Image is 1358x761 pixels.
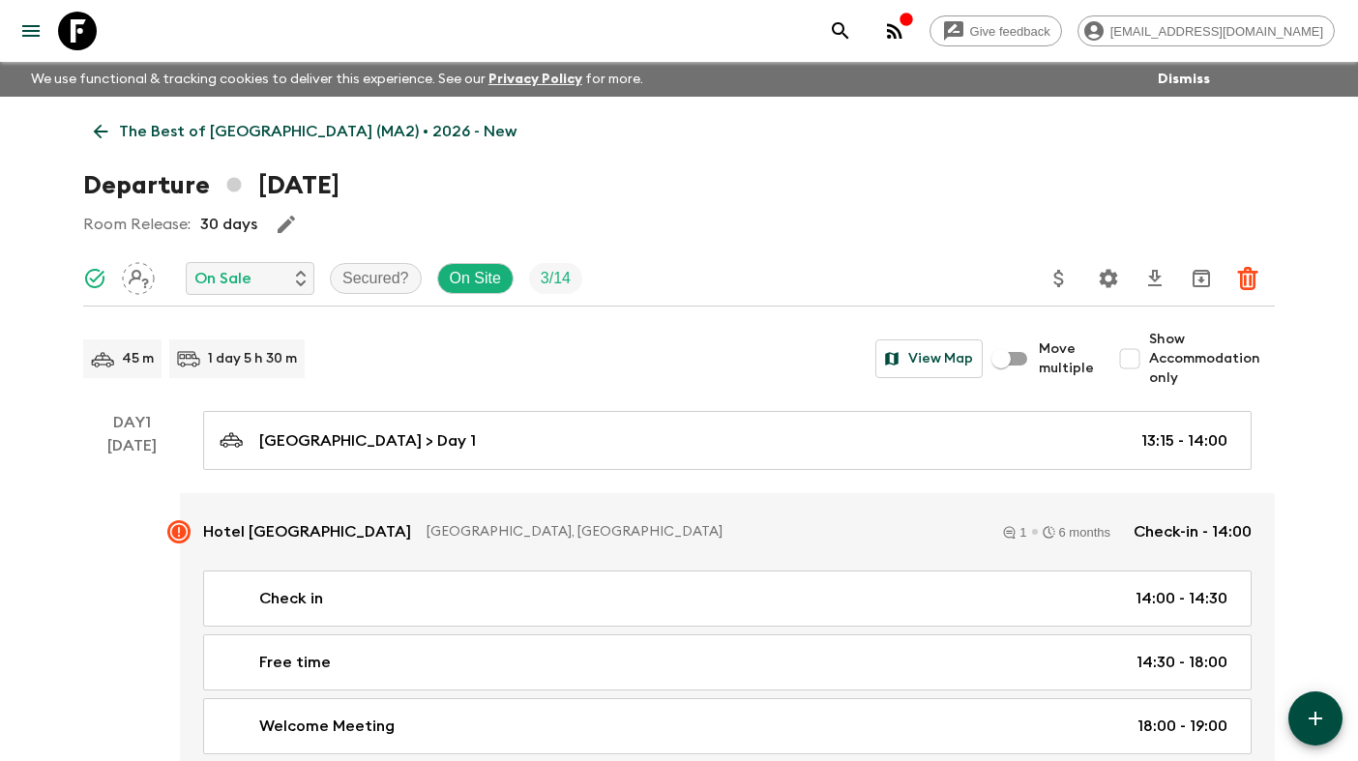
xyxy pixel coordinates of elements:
[488,73,582,86] a: Privacy Policy
[200,213,257,236] p: 30 days
[194,267,251,290] p: On Sale
[1134,520,1252,543] p: Check-in - 14:00
[821,12,860,50] button: search adventures
[541,267,571,290] p: 3 / 14
[259,715,395,738] p: Welcome Meeting
[1228,259,1267,298] button: Delete
[1100,24,1334,39] span: [EMAIL_ADDRESS][DOMAIN_NAME]
[342,267,409,290] p: Secured?
[875,339,983,378] button: View Map
[1043,526,1110,539] div: 6 months
[1003,526,1026,539] div: 1
[959,24,1061,39] span: Give feedback
[208,349,297,368] p: 1 day 5 h 30 m
[259,587,323,610] p: Check in
[203,634,1252,690] a: Free time14:30 - 18:00
[259,429,476,453] p: [GEOGRAPHIC_DATA] > Day 1
[12,12,50,50] button: menu
[1141,429,1227,453] p: 13:15 - 14:00
[427,522,980,541] p: [GEOGRAPHIC_DATA], [GEOGRAPHIC_DATA]
[1136,259,1174,298] button: Download CSV
[1039,339,1095,378] span: Move multiple
[450,267,501,290] p: On Site
[203,411,1252,470] a: [GEOGRAPHIC_DATA] > Day 113:15 - 14:00
[203,698,1252,754] a: Welcome Meeting18:00 - 19:00
[1136,587,1227,610] p: 14:00 - 14:30
[1137,651,1227,674] p: 14:30 - 18:00
[1153,66,1215,93] button: Dismiss
[180,493,1275,571] a: Hotel [GEOGRAPHIC_DATA][GEOGRAPHIC_DATA], [GEOGRAPHIC_DATA]16 monthsCheck-in - 14:00
[203,520,411,543] p: Hotel [GEOGRAPHIC_DATA]
[330,263,422,294] div: Secured?
[83,166,339,205] h1: Departure [DATE]
[1182,259,1221,298] button: Archive (Completed, Cancelled or Unsynced Departures only)
[529,263,582,294] div: Trip Fill
[1078,15,1335,46] div: [EMAIL_ADDRESS][DOMAIN_NAME]
[119,120,517,143] p: The Best of [GEOGRAPHIC_DATA] (MA2) • 2026 - New
[1149,330,1275,388] span: Show Accommodation only
[122,349,154,368] p: 45 m
[83,411,180,434] p: Day 1
[930,15,1062,46] a: Give feedback
[83,213,191,236] p: Room Release:
[122,268,155,283] span: Assign pack leader
[1089,259,1128,298] button: Settings
[1040,259,1078,298] button: Update Price, Early Bird Discount and Costs
[437,263,514,294] div: On Site
[203,571,1252,627] a: Check in14:00 - 14:30
[83,112,527,151] a: The Best of [GEOGRAPHIC_DATA] (MA2) • 2026 - New
[1137,715,1227,738] p: 18:00 - 19:00
[259,651,331,674] p: Free time
[23,62,651,97] p: We use functional & tracking cookies to deliver this experience. See our for more.
[83,267,106,290] svg: Synced Successfully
